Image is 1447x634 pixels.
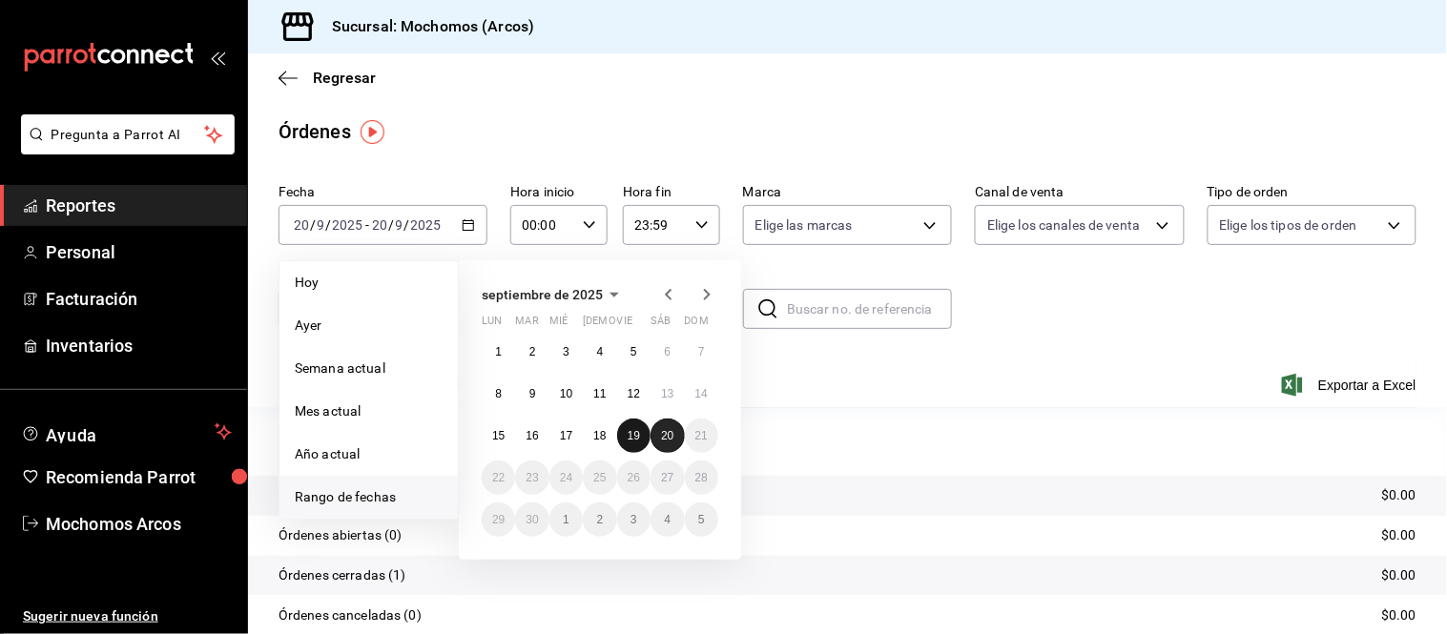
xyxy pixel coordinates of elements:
[617,460,651,495] button: 26 de septiembre de 2025
[482,377,515,411] button: 8 de septiembre de 2025
[515,315,538,335] abbr: martes
[395,217,404,233] input: --
[371,217,388,233] input: --
[295,273,443,293] span: Hoy
[549,502,583,537] button: 1 de octubre de 2025
[526,513,538,526] abbr: 30 de septiembre de 2025
[628,387,640,400] abbr: 12 de septiembre de 2025
[526,471,538,484] abbr: 23 de septiembre de 2025
[1286,374,1416,397] button: Exportar a Excel
[1208,186,1416,199] label: Tipo de orden
[664,513,671,526] abbr: 4 de octubre de 2025
[482,315,502,335] abbr: lunes
[492,513,505,526] abbr: 29 de septiembre de 2025
[482,460,515,495] button: 22 de septiembre de 2025
[46,464,232,490] span: Recomienda Parrot
[651,460,684,495] button: 27 de septiembre de 2025
[975,186,1184,199] label: Canal de venta
[651,502,684,537] button: 4 de octubre de 2025
[743,186,952,199] label: Marca
[492,429,505,442] abbr: 15 de septiembre de 2025
[410,217,443,233] input: ----
[1381,565,1416,585] p: $0.00
[492,471,505,484] abbr: 22 de septiembre de 2025
[698,513,705,526] abbr: 5 de octubre de 2025
[661,387,673,400] abbr: 13 de septiembre de 2025
[316,217,325,233] input: --
[549,377,583,411] button: 10 de septiembre de 2025
[583,315,695,335] abbr: jueves
[295,358,443,378] span: Semana actual
[755,215,853,235] span: Elige las marcas
[46,286,232,312] span: Facturación
[630,513,637,526] abbr: 3 de octubre de 2025
[325,217,331,233] span: /
[365,217,369,233] span: -
[695,429,708,442] abbr: 21 de septiembre de 2025
[331,217,363,233] input: ----
[549,460,583,495] button: 24 de septiembre de 2025
[46,511,232,537] span: Mochomos Arcos
[23,606,232,626] span: Sugerir nueva función
[549,335,583,369] button: 3 de septiembre de 2025
[560,429,572,442] abbr: 17 de septiembre de 2025
[293,217,310,233] input: --
[46,333,232,358] span: Inventarios
[279,186,487,199] label: Fecha
[617,377,651,411] button: 12 de septiembre de 2025
[617,419,651,453] button: 19 de septiembre de 2025
[21,114,235,154] button: Pregunta a Parrot AI
[987,215,1140,235] span: Elige los canales de venta
[583,377,616,411] button: 11 de septiembre de 2025
[46,239,232,265] span: Personal
[529,345,536,358] abbr: 2 de septiembre de 2025
[685,377,718,411] button: 14 de septiembre de 2025
[279,525,403,545] p: Órdenes abiertas (0)
[482,335,515,369] button: 1 de septiembre de 2025
[295,487,443,507] span: Rango de fechas
[46,193,232,218] span: Reportes
[210,50,225,65] button: open_drawer_menu
[313,69,376,87] span: Regresar
[597,345,604,358] abbr: 4 de septiembre de 2025
[515,419,548,453] button: 16 de septiembre de 2025
[685,419,718,453] button: 21 de septiembre de 2025
[695,471,708,484] abbr: 28 de septiembre de 2025
[388,217,394,233] span: /
[651,335,684,369] button: 6 de septiembre de 2025
[623,186,720,199] label: Hora fin
[279,69,376,87] button: Regresar
[279,565,406,585] p: Órdenes cerradas (1)
[515,460,548,495] button: 23 de septiembre de 2025
[685,315,709,335] abbr: domingo
[495,387,502,400] abbr: 8 de septiembre de 2025
[295,401,443,421] span: Mes actual
[560,471,572,484] abbr: 24 de septiembre de 2025
[583,502,616,537] button: 2 de octubre de 2025
[515,377,548,411] button: 9 de septiembre de 2025
[13,138,235,158] a: Pregunta a Parrot AI
[617,335,651,369] button: 5 de septiembre de 2025
[310,217,316,233] span: /
[361,120,384,144] img: Tooltip marker
[510,186,608,199] label: Hora inicio
[52,125,205,145] span: Pregunta a Parrot AI
[651,377,684,411] button: 13 de septiembre de 2025
[583,460,616,495] button: 25 de septiembre de 2025
[617,315,632,335] abbr: viernes
[1220,215,1357,235] span: Elige los tipos de orden
[583,335,616,369] button: 4 de septiembre de 2025
[695,387,708,400] abbr: 14 de septiembre de 2025
[515,335,548,369] button: 2 de septiembre de 2025
[46,420,207,443] span: Ayuda
[1381,605,1416,625] p: $0.00
[549,315,568,335] abbr: miércoles
[482,419,515,453] button: 15 de septiembre de 2025
[651,315,671,335] abbr: sábado
[295,444,443,464] span: Año actual
[787,290,952,328] input: Buscar no. de referencia
[661,471,673,484] abbr: 27 de septiembre de 2025
[597,513,604,526] abbr: 2 de octubre de 2025
[593,429,606,442] abbr: 18 de septiembre de 2025
[593,471,606,484] abbr: 25 de septiembre de 2025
